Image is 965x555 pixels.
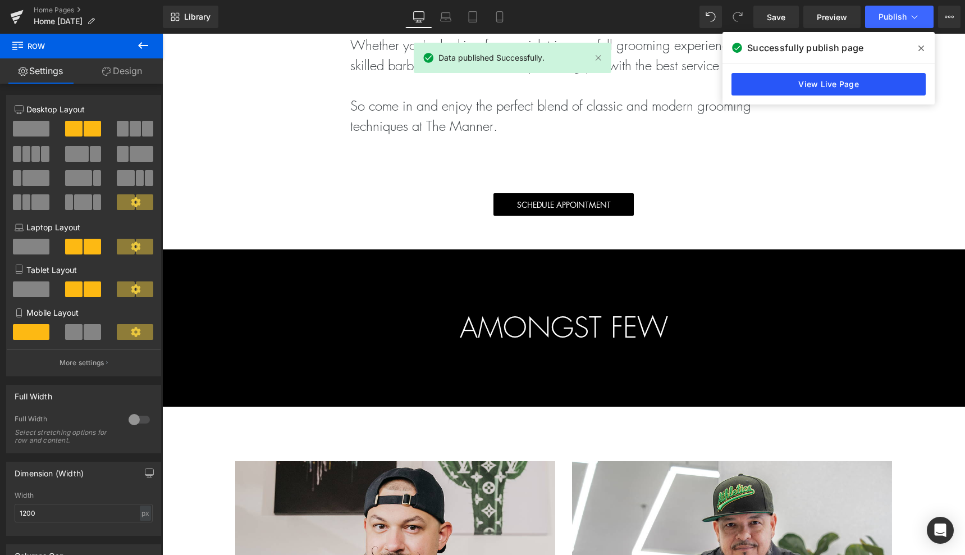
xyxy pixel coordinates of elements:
a: Mobile [486,6,513,28]
span: Schedule Appointment [355,165,449,177]
span: Library [184,12,211,22]
div: Select stretching options for row and content. [15,429,116,444]
span: Home [DATE] [34,17,83,26]
button: Undo [699,6,722,28]
span: Row [11,34,124,58]
iframe: To enrich screen reader interactions, please activate Accessibility in Grammarly extension settings [162,34,965,555]
span: Successfully publish page [747,41,863,54]
span: Preview [817,11,847,23]
a: Tablet [459,6,486,28]
a: View Live Page [731,73,926,95]
div: px [140,506,151,521]
span: Publish [879,12,907,21]
a: New Library [163,6,218,28]
div: Open Intercom Messenger [927,517,954,544]
p: Mobile Layout [15,307,153,319]
a: Design [81,58,163,84]
button: Publish [865,6,934,28]
p: Laptop Layout [15,221,153,233]
button: More [938,6,961,28]
p: Desktop Layout [15,103,153,115]
span: Save [767,11,785,23]
p: So come in and enjoy the perfect blend of classic and modern grooming techniques at The Manner. [188,62,615,102]
p: Tablet Layout [15,264,153,276]
input: auto [15,504,153,522]
p: More settings [60,358,104,368]
a: Desktop [405,6,432,28]
a: Schedule Appointment [331,160,472,182]
div: Full Width [15,415,117,426]
a: Home Pages [34,6,163,15]
div: Width [15,492,153,499]
div: Full Width [15,385,52,401]
button: More settings [7,349,161,376]
a: Laptop [432,6,459,28]
a: Preview [803,6,861,28]
button: Redo [726,6,749,28]
span: Data published Successfully. [438,52,545,64]
div: Dimension (Width) [15,462,84,478]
